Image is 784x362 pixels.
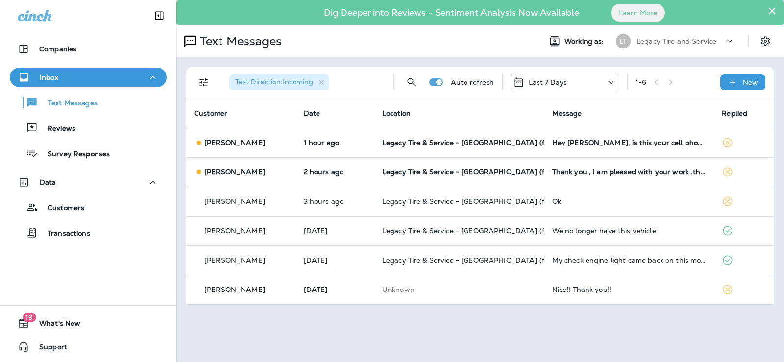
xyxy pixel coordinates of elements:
p: [PERSON_NAME] [204,168,265,176]
span: 19 [23,313,36,322]
p: Text Messages [196,34,282,48]
button: Settings [757,32,774,50]
p: New [743,78,758,86]
p: Oct 3, 2025 08:56 AM [304,286,367,293]
span: Working as: [564,37,606,46]
p: Oct 10, 2025 10:27 AM [304,168,367,176]
button: Customers [10,197,167,217]
p: Text Messages [38,99,98,108]
p: [PERSON_NAME] [204,197,265,205]
p: Reviews [38,124,75,134]
div: Thank you , I am pleased with your work .thanks again . [552,168,707,176]
button: Data [10,172,167,192]
span: Legacy Tire & Service - [GEOGRAPHIC_DATA] (formerly Chalkville Auto & Tire Service) [382,226,675,235]
p: Oct 10, 2025 10:46 AM [304,139,367,146]
div: LT [616,34,631,48]
button: Survey Responses [10,143,167,164]
span: Location [382,109,411,118]
p: Oct 9, 2025 10:22 AM [304,227,367,235]
div: Text Direction:Incoming [229,74,329,90]
p: Oct 10, 2025 08:44 AM [304,197,367,205]
p: [PERSON_NAME] [204,256,265,264]
span: Legacy Tire & Service - [GEOGRAPHIC_DATA] (formerly Chalkville Auto & Tire Service) [382,197,675,206]
div: Hey David, is this your cell phone? If so what your last name I'll store you in here [552,139,707,146]
button: Reviews [10,118,167,138]
p: Data [40,178,56,186]
button: Close [767,3,777,19]
span: Legacy Tire & Service - [GEOGRAPHIC_DATA] (formerly Chalkville Auto & Tire Service) [382,168,675,176]
p: Last 7 Days [529,78,567,86]
div: My check engine light came back on this morning [552,256,707,264]
p: Survey Responses [38,150,110,159]
button: 19What's New [10,314,167,333]
p: [PERSON_NAME] [204,227,265,235]
button: Learn More [611,4,665,22]
span: Legacy Tire & Service - [GEOGRAPHIC_DATA] (formerly Chalkville Auto & Tire Service) [382,138,675,147]
div: Nice!! Thank you!! [552,286,707,293]
button: Inbox [10,68,167,87]
button: Search Messages [402,72,421,92]
p: Transactions [38,229,90,239]
span: Message [552,109,582,118]
span: Replied [722,109,747,118]
button: Transactions [10,222,167,243]
div: We no longer have this vehicle [552,227,707,235]
p: Oct 9, 2025 08:05 AM [304,256,367,264]
span: Support [29,343,67,355]
p: [PERSON_NAME] [204,286,265,293]
p: Customers [38,204,84,213]
button: Support [10,337,167,357]
p: Inbox [40,73,58,81]
p: This customer does not have a last location and the phone number they messaged is not assigned to... [382,286,537,293]
span: Date [304,109,320,118]
button: Companies [10,39,167,59]
div: 1 - 6 [636,78,646,86]
p: [PERSON_NAME] [204,139,265,146]
span: What's New [29,319,80,331]
span: Legacy Tire & Service - [GEOGRAPHIC_DATA] (formerly Chalkville Auto & Tire Service) [382,256,675,265]
span: Text Direction : Incoming [235,77,313,86]
p: Legacy Tire and Service [637,37,716,45]
button: Collapse Sidebar [146,6,173,25]
span: Customer [194,109,227,118]
button: Text Messages [10,92,167,113]
div: Ok [552,197,707,205]
p: Companies [39,45,76,53]
p: Auto refresh [451,78,494,86]
p: Dig Deeper into Reviews - Sentiment Analysis Now Available [295,11,608,14]
button: Filters [194,72,214,92]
